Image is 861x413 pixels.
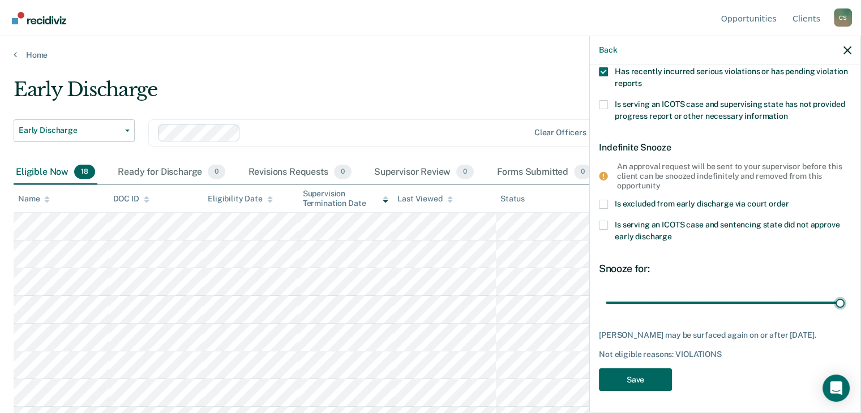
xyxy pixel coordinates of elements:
div: Supervision Termination Date [303,189,389,208]
span: 18 [74,165,95,179]
div: Supervisor Review [372,160,477,185]
div: Status [500,194,525,204]
img: Recidiviz [12,12,66,24]
div: Open Intercom Messenger [823,375,850,402]
div: Clear officers [534,128,586,137]
div: Early Discharge [14,78,659,110]
span: Is serving an ICOTS case and sentencing state did not approve early discharge [615,220,839,241]
button: Save [599,368,672,392]
span: 0 [208,165,225,179]
div: Indefinite Snooze [599,133,851,162]
a: Home [14,50,847,60]
div: Revisions Requests [246,160,353,185]
button: Profile dropdown button [834,8,852,27]
div: C S [834,8,852,27]
span: 0 [456,165,474,179]
span: Has recently incurred serious violations or has pending violation reports [615,67,848,88]
div: Snooze for: [599,263,851,275]
div: Eligible Now [14,160,97,185]
span: 0 [334,165,352,179]
span: Is excluded from early discharge via court order [615,199,789,208]
div: Last Viewed [397,194,452,204]
div: Forms Submitted [494,160,594,185]
div: Name [18,194,50,204]
div: DOC ID [113,194,149,204]
div: [PERSON_NAME] may be surfaced again on or after [DATE]. [599,330,851,340]
button: Back [599,45,617,55]
span: Is serving an ICOTS case and supervising state has not provided progress report or other necessar... [615,100,845,121]
div: Eligibility Date [208,194,273,204]
span: 0 [574,165,592,179]
div: Ready for Discharge [115,160,228,185]
div: An approval request will be sent to your supervisor before this client can be snoozed indefinitel... [617,162,842,190]
span: Early Discharge [19,126,121,135]
div: Not eligible reasons: VIOLATIONS [599,350,851,359]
